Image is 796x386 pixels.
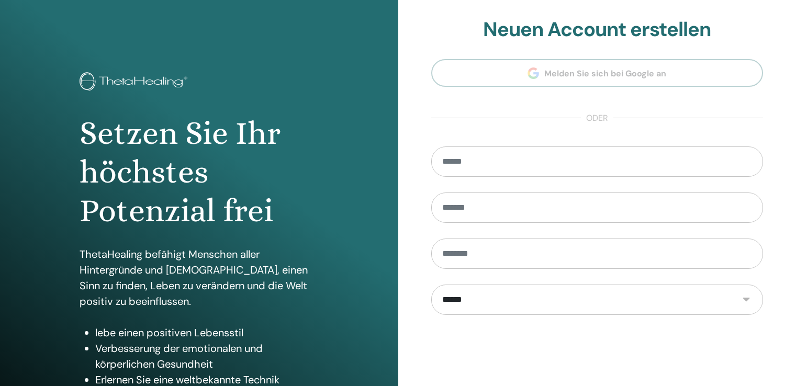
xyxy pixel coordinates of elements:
[80,246,319,309] p: ThetaHealing befähigt Menschen aller Hintergründe und [DEMOGRAPHIC_DATA], einen Sinn zu finden, L...
[518,331,677,371] iframe: reCAPTCHA
[95,340,319,372] li: Verbesserung der emotionalen und körperlichen Gesundheit
[95,325,319,340] li: lebe einen positiven Lebensstil
[431,18,764,42] h2: Neuen Account erstellen
[80,114,319,231] h1: Setzen Sie Ihr höchstes Potenzial frei
[581,112,613,124] span: oder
